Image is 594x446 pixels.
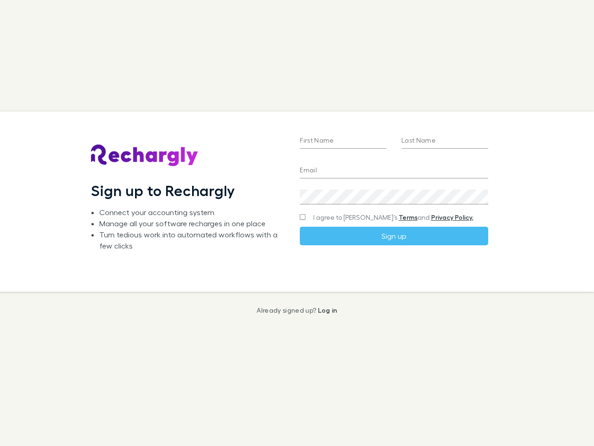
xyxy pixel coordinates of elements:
h1: Sign up to Rechargly [91,182,235,199]
a: Log in [318,306,337,314]
a: Terms [399,213,418,221]
p: Already signed up? [257,307,337,314]
li: Connect your accounting system [99,207,285,218]
span: I agree to [PERSON_NAME]’s and [313,213,473,222]
li: Turn tedious work into automated workflows with a few clicks [99,229,285,251]
img: Rechargly's Logo [91,144,199,167]
li: Manage all your software recharges in one place [99,218,285,229]
a: Privacy Policy. [431,213,473,221]
button: Sign up [300,227,488,245]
